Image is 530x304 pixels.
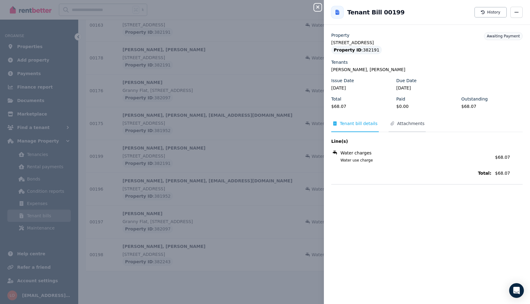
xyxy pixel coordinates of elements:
label: Paid [396,96,405,102]
span: Line(s) [331,138,491,144]
div: : 382191 [331,46,382,54]
legend: [DATE] [396,85,458,91]
span: Tenant bill details [340,120,378,127]
label: Issue Date [331,78,354,84]
span: $68.07 [495,170,523,176]
label: Total [331,96,341,102]
span: $68.07 [495,155,510,160]
nav: Tabs [331,120,523,132]
span: Attachments [397,120,424,127]
button: History [474,7,507,17]
h2: Tenant Bill 00199 [347,8,405,17]
legend: [STREET_ADDRESS] [331,40,523,46]
span: Property ID [334,47,362,53]
label: Property [331,32,349,38]
legend: $0.00 [396,103,458,109]
legend: $68.07 [461,103,523,109]
span: Total: [331,170,491,176]
span: Water charges [340,150,371,156]
legend: [PERSON_NAME], [PERSON_NAME] [331,66,523,73]
label: Outstanding [461,96,488,102]
legend: $68.07 [331,103,393,109]
span: Water use charge [333,158,491,163]
label: Tenants [331,59,348,65]
label: Due Date [396,78,417,84]
legend: [DATE] [331,85,393,91]
div: Open Intercom Messenger [509,283,524,298]
span: Awaiting Payment [487,34,520,38]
